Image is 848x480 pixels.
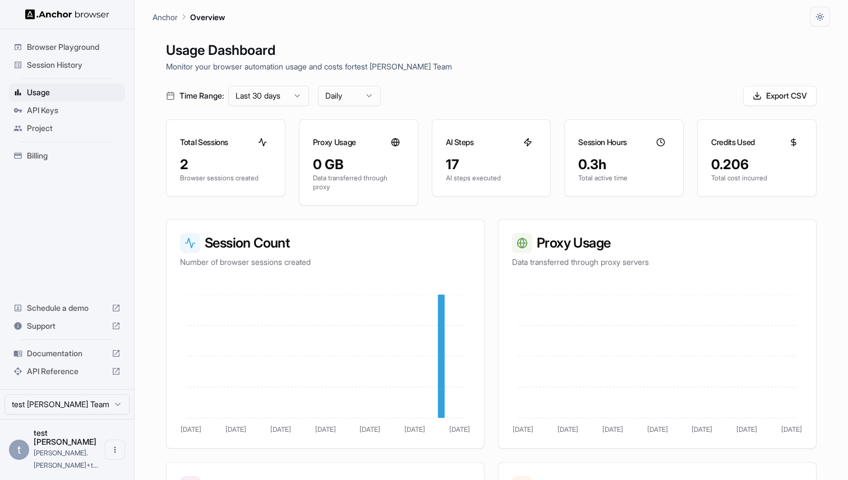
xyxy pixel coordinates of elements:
div: Billing [9,147,125,165]
tspan: [DATE] [513,425,533,434]
span: Session History [27,59,121,71]
div: Session History [9,56,125,74]
tspan: [DATE] [736,425,757,434]
span: Schedule a demo [27,302,107,314]
tspan: [DATE] [557,425,578,434]
div: Documentation [9,344,125,362]
div: 0.206 [711,156,803,174]
img: Anchor Logo [25,9,109,20]
p: Total active time [578,174,670,183]
span: john.marbach+test1@gmail.com [34,449,98,469]
p: Number of browser sessions created [180,257,471,268]
div: 17 [446,156,537,174]
tspan: [DATE] [781,425,802,434]
tspan: [DATE] [270,425,291,434]
div: Support [9,317,125,335]
nav: breadcrumb [153,11,225,23]
h3: Session Count [180,233,471,253]
h3: Total Sessions [180,137,228,148]
span: Browser Playground [27,41,121,53]
p: Monitor your browser automation usage and costs for test [PERSON_NAME] Team [166,60,817,72]
button: Open menu [105,440,125,460]
h3: Credits Used [711,137,755,148]
p: Data transferred through proxy [313,174,404,192]
p: AI steps executed [446,174,537,183]
h3: Proxy Usage [512,233,803,253]
div: 0 GB [313,156,404,174]
span: Time Range: [179,90,224,101]
div: 2 [180,156,271,174]
h3: Session Hours [578,137,626,148]
h3: AI Steps [446,137,474,148]
p: Anchor [153,11,178,23]
div: 0.3h [578,156,670,174]
h3: Proxy Usage [313,137,356,148]
tspan: [DATE] [360,425,380,434]
p: Overview [190,11,225,23]
span: Support [27,320,107,332]
p: Data transferred through proxy servers [512,257,803,268]
span: API Keys [27,105,121,116]
div: API Reference [9,362,125,380]
span: Documentation [27,348,107,359]
tspan: [DATE] [647,425,668,434]
tspan: [DATE] [181,425,201,434]
span: Project [27,123,121,134]
button: Export CSV [743,86,817,106]
p: Browser sessions created [180,174,271,183]
tspan: [DATE] [315,425,336,434]
span: test john [34,428,96,446]
tspan: [DATE] [692,425,712,434]
p: Total cost incurred [711,174,803,183]
tspan: [DATE] [225,425,246,434]
h1: Usage Dashboard [166,40,817,60]
tspan: [DATE] [449,425,470,434]
tspan: [DATE] [602,425,623,434]
span: Billing [27,150,121,161]
div: Project [9,119,125,137]
div: Browser Playground [9,38,125,56]
tspan: [DATE] [404,425,425,434]
span: API Reference [27,366,107,377]
div: t [9,440,29,460]
div: Schedule a demo [9,299,125,317]
div: Usage [9,83,125,101]
span: Usage [27,87,121,98]
div: API Keys [9,101,125,119]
